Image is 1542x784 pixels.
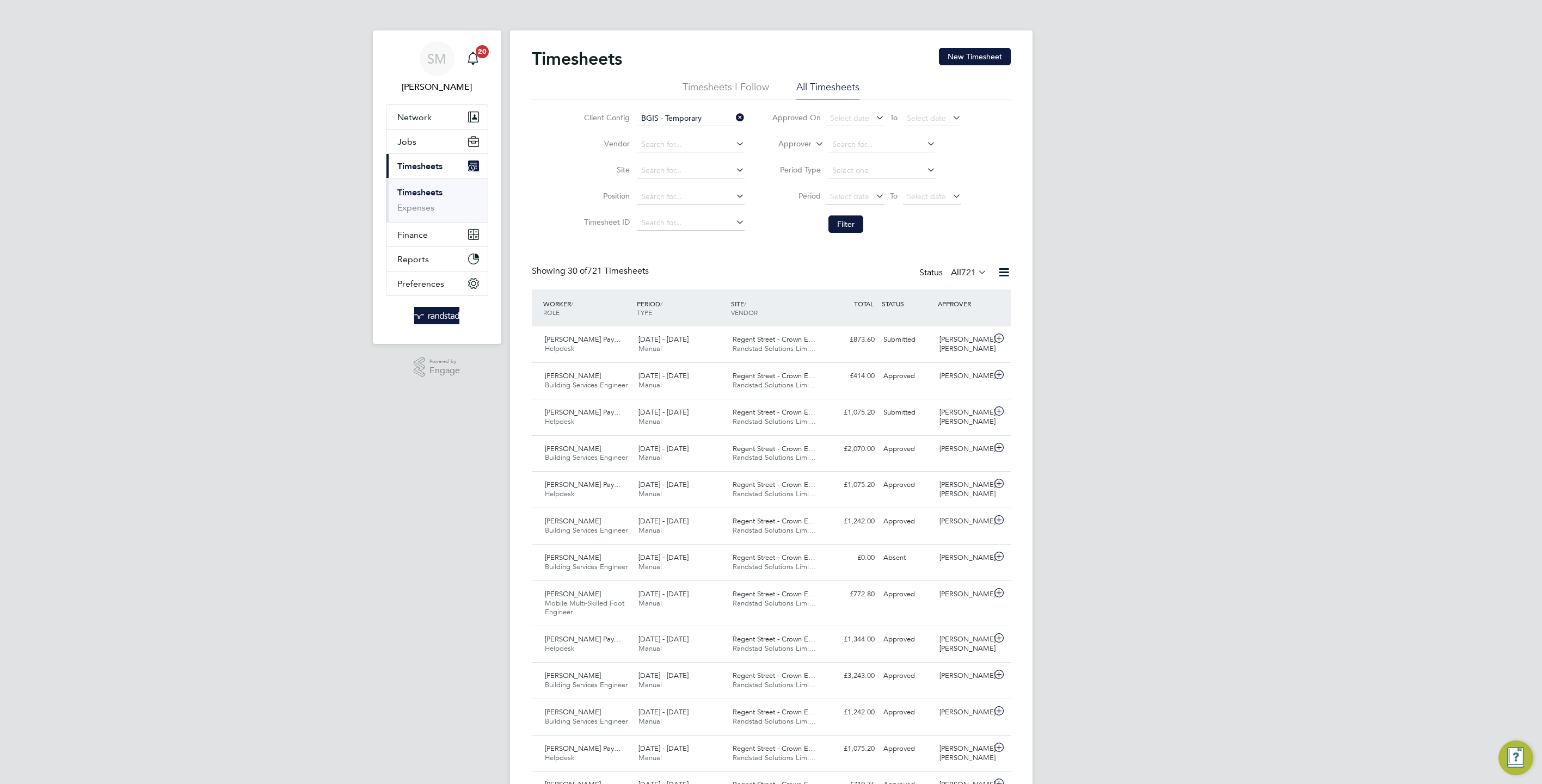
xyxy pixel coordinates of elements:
[733,562,816,571] span: Randstad Solutions Limi…
[543,308,560,317] span: ROLE
[731,308,758,317] span: VENDOR
[638,444,689,453] span: [DATE] - [DATE]
[638,408,689,417] span: [DATE] - [DATE]
[397,112,432,122] span: Network
[733,380,816,390] span: Randstad Solutions Limi…
[772,113,821,122] label: Approved On
[545,480,621,489] span: [PERSON_NAME] Pay…
[638,480,689,489] span: [DATE] - [DATE]
[733,516,815,526] span: Regent Street - Crown E…
[638,680,662,689] span: Manual
[733,371,815,380] span: Regent Street - Crown E…
[828,215,863,233] button: Filter
[935,294,992,313] div: APPROVER
[935,631,992,658] div: [PERSON_NAME] [PERSON_NAME]
[386,129,488,153] button: Jobs
[397,230,428,240] span: Finance
[545,335,621,344] span: [PERSON_NAME] Pay…
[386,105,488,129] button: Network
[879,703,936,721] div: Approved
[879,440,936,458] div: Approved
[545,707,601,717] span: [PERSON_NAME]
[683,81,769,100] li: Timesheets I Follow
[373,30,501,344] nav: Main navigation
[637,308,652,317] span: TYPE
[397,254,429,264] span: Reports
[879,513,936,530] div: Approved
[887,189,901,203] span: To
[733,671,815,680] span: Regent Street - Crown E…
[638,744,689,753] span: [DATE] - [DATE]
[545,380,628,390] span: Building Services Engineer
[581,165,630,175] label: Site
[545,408,621,417] span: [PERSON_NAME] Pay…
[571,299,573,308] span: /
[733,634,815,644] span: Regent Street - Crown E…
[637,137,745,152] input: Search for...
[822,367,879,385] div: £414.00
[545,562,628,571] span: Building Services Engineer
[733,589,815,598] span: Regent Street - Crown E…
[830,192,869,201] span: Select date
[545,417,574,426] span: Helpdesk
[733,707,815,717] span: Regent Street - Crown E…
[935,331,992,358] div: [PERSON_NAME] [PERSON_NAME]
[545,526,628,535] span: Building Services Engineer
[638,417,662,426] span: Manual
[935,367,992,385] div: [PERSON_NAME]
[854,299,874,308] span: TOTAL
[828,137,936,152] input: Search for...
[637,163,745,178] input: Search for...
[429,366,460,375] span: Engage
[581,113,630,122] label: Client Config
[733,717,816,726] span: Randstad Solutions Limi…
[638,489,662,498] span: Manual
[386,247,488,271] button: Reports
[532,48,622,70] h2: Timesheets
[879,549,936,567] div: Absent
[772,165,821,175] label: Period Type
[733,526,816,535] span: Randstad Solutions Limi…
[733,489,816,498] span: Randstad Solutions Limi…
[830,113,869,123] span: Select date
[386,154,488,178] button: Timesheets
[532,266,651,277] div: Showing
[545,634,621,644] span: [PERSON_NAME] Pay…
[763,139,812,150] label: Approver
[581,191,630,201] label: Position
[638,671,689,680] span: [DATE] - [DATE]
[822,440,879,458] div: £2,070.00
[935,549,992,567] div: [PERSON_NAME]
[935,667,992,685] div: [PERSON_NAME]
[638,598,662,608] span: Manual
[822,331,879,349] div: £873.60
[462,41,484,76] a: 20
[637,111,745,126] input: Search for...
[476,45,489,58] span: 20
[951,267,987,278] label: All
[935,740,992,767] div: [PERSON_NAME] [PERSON_NAME]
[568,266,587,276] span: 30 of
[429,357,460,366] span: Powered by
[638,526,662,535] span: Manual
[545,453,628,462] span: Building Services Engineer
[545,589,601,598] span: [PERSON_NAME]
[879,740,936,758] div: Approved
[634,294,728,322] div: PERIOD
[397,202,434,213] a: Expenses
[733,408,815,417] span: Regent Street - Crown E…
[733,335,815,344] span: Regent Street - Crown E…
[879,367,936,385] div: Approved
[822,476,879,494] div: £1,075.20
[907,113,946,123] span: Select date
[386,178,488,222] div: Timesheets
[427,52,446,66] span: SM
[545,598,624,617] span: Mobile Multi-Skilled Foot Engineer
[935,585,992,603] div: [PERSON_NAME]
[638,453,662,462] span: Manual
[935,476,992,503] div: [PERSON_NAME] [PERSON_NAME]
[545,489,574,498] span: Helpdesk
[637,215,745,231] input: Search for...
[568,266,649,276] span: 721 Timesheets
[772,191,821,201] label: Period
